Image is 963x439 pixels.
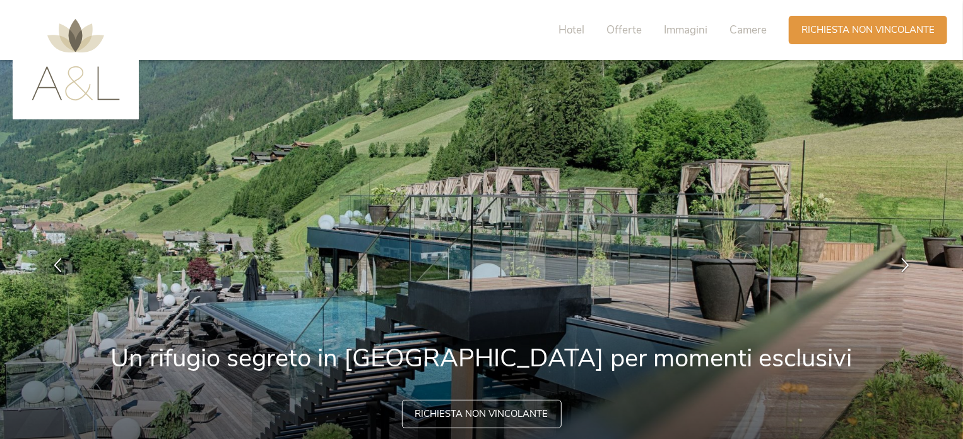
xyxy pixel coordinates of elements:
[32,19,120,100] img: AMONTI & LUNARIS Wellnessresort
[664,23,707,37] span: Immagini
[558,23,584,37] span: Hotel
[801,23,935,37] span: Richiesta non vincolante
[415,407,548,421] span: Richiesta non vincolante
[606,23,642,37] span: Offerte
[730,23,767,37] span: Camere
